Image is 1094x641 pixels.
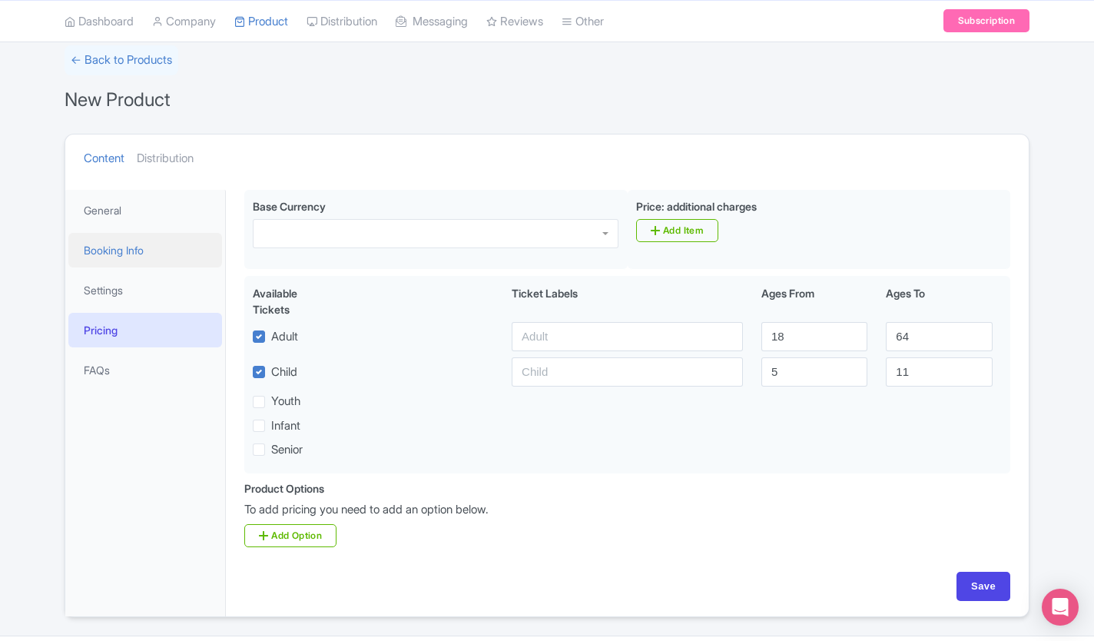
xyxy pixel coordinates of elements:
label: Infant [271,417,300,435]
div: Product Options [244,480,324,497]
input: Save [956,572,1010,601]
label: Adult [271,328,298,346]
a: Content [84,135,124,183]
label: Youth [271,393,300,410]
a: Settings [68,273,222,307]
a: Pricing [68,313,222,347]
a: Add Option [244,524,336,547]
label: Price: additional charges [636,198,757,214]
a: General [68,193,222,228]
input: Child [512,357,743,387]
div: Ages To [877,285,1001,317]
a: FAQs [68,353,222,387]
span: Base Currency [253,200,326,213]
p: To add pricing you need to add an option below. [244,501,1010,519]
div: Open Intercom Messenger [1042,589,1079,626]
a: Subscription [943,9,1029,32]
div: Ticket Labels [502,285,752,317]
h1: New Product [65,85,171,115]
a: Booking Info [68,233,222,267]
div: Ages From [752,285,877,317]
a: ← Back to Products [65,45,178,75]
a: Distribution [137,135,194,183]
a: Add Item [636,219,718,242]
div: Available Tickets [253,285,336,317]
label: Child [271,364,297,381]
input: Adult [512,322,743,351]
label: Senior [271,441,303,459]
